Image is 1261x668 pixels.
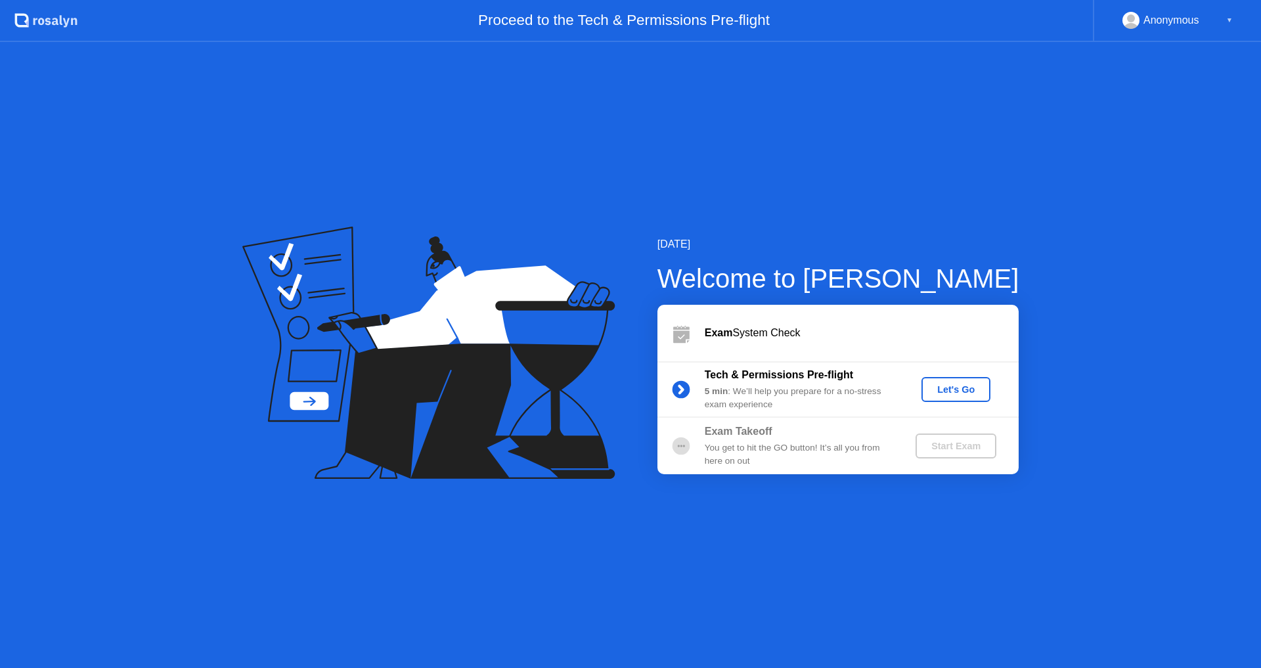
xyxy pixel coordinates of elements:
div: Start Exam [921,441,991,451]
div: Anonymous [1143,12,1199,29]
div: System Check [705,325,1019,341]
b: 5 min [705,386,728,396]
b: Tech & Permissions Pre-flight [705,369,853,380]
div: Welcome to [PERSON_NAME] [657,259,1019,298]
div: Let's Go [927,384,985,395]
button: Start Exam [916,434,996,458]
b: Exam [705,327,733,338]
b: Exam Takeoff [705,426,772,437]
div: ▼ [1226,12,1233,29]
button: Let's Go [921,377,990,402]
div: [DATE] [657,236,1019,252]
div: : We’ll help you prepare for a no-stress exam experience [705,385,894,412]
div: You get to hit the GO button! It’s all you from here on out [705,441,894,468]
